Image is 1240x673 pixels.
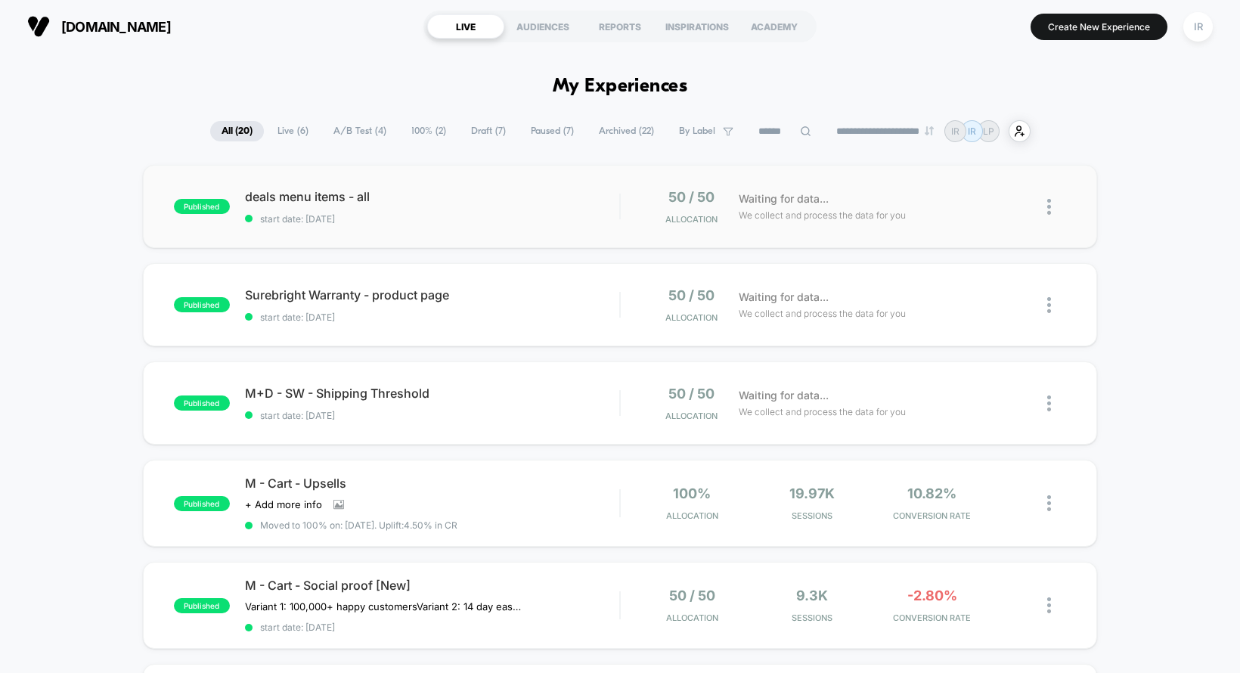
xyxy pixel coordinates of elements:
span: CONVERSION RATE [876,613,988,623]
span: Allocation [665,411,718,421]
div: ACADEMY [736,14,813,39]
span: Waiting for data... [739,289,829,305]
span: Waiting for data... [739,191,829,207]
div: IR [1183,12,1213,42]
span: 10.82% [907,485,956,501]
span: 19.97k [789,485,835,501]
button: IR [1179,11,1217,42]
span: -2.80% [907,588,957,603]
div: LIVE [427,14,504,39]
img: close [1047,395,1051,411]
span: published [174,395,230,411]
span: start date: [DATE] [245,622,620,633]
span: Waiting for data... [739,387,829,404]
span: 50 / 50 [668,189,715,205]
img: close [1047,199,1051,215]
span: Allocation [666,613,718,623]
span: published [174,297,230,312]
span: 50 / 50 [669,588,715,603]
span: Allocation [665,214,718,225]
span: M - Cart - Social proof [New] [245,578,620,593]
p: IR [968,126,976,137]
img: end [925,126,934,135]
img: close [1047,495,1051,511]
span: 50 / 50 [668,386,715,402]
button: [DOMAIN_NAME] [23,14,175,39]
p: IR [951,126,959,137]
span: Moved to 100% on: [DATE] . Uplift: 4.50% in CR [260,519,457,531]
span: We collect and process the data for you [739,306,906,321]
div: REPORTS [581,14,659,39]
p: LP [983,126,994,137]
span: deals menu items - all [245,189,620,204]
img: close [1047,597,1051,613]
span: 9.3k [796,588,828,603]
span: All ( 20 ) [210,121,264,141]
img: close [1047,297,1051,313]
span: Draft ( 7 ) [460,121,517,141]
span: published [174,496,230,511]
span: Paused ( 7 ) [519,121,585,141]
span: Allocation [665,312,718,323]
span: published [174,598,230,613]
span: 100% ( 2 ) [400,121,457,141]
span: Sessions [756,613,869,623]
span: start date: [DATE] [245,410,620,421]
span: We collect and process the data for you [739,405,906,419]
span: Sessions [756,510,869,521]
span: 100% [673,485,711,501]
span: + Add more info [245,498,322,510]
span: M+D - SW - Shipping Threshold [245,386,620,401]
span: Archived ( 22 ) [587,121,665,141]
div: INSPIRATIONS [659,14,736,39]
span: A/B Test ( 4 ) [322,121,398,141]
img: Visually logo [27,15,50,38]
span: [DOMAIN_NAME] [61,19,171,35]
span: By Label [679,126,715,137]
span: We collect and process the data for you [739,208,906,222]
h1: My Experiences [553,76,688,98]
div: AUDIENCES [504,14,581,39]
span: CONVERSION RATE [876,510,988,521]
span: start date: [DATE] [245,213,620,225]
span: M - Cart - Upsells [245,476,620,491]
span: 50 / 50 [668,287,715,303]
span: Variant 1: 100,000+ happy customersVariant 2: 14 day easy returns (paused) [245,600,525,613]
span: published [174,199,230,214]
span: start date: [DATE] [245,312,620,323]
button: Create New Experience [1031,14,1167,40]
span: Surebright Warranty - product page [245,287,620,302]
span: Live ( 6 ) [266,121,320,141]
span: Allocation [666,510,718,521]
